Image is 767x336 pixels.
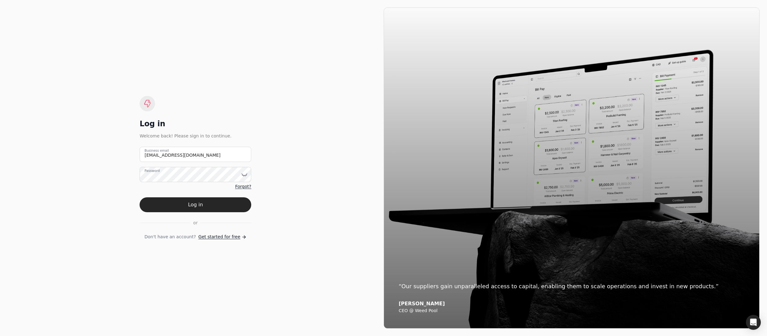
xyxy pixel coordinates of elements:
span: Get started for free [198,234,240,240]
a: Forgot? [235,183,251,190]
span: or [193,220,198,226]
label: Password [145,168,160,173]
div: “Our suppliers gain unparalleled access to capital, enabling them to scale operations and invest ... [399,282,745,291]
div: Welcome back! Please sign in to continue. [140,132,251,139]
button: Log in [140,197,251,212]
a: Get started for free [198,234,247,240]
div: Log in [140,119,251,129]
label: Business email [145,148,169,153]
div: [PERSON_NAME] [399,301,745,307]
div: CEO @ Weed Pool [399,308,745,314]
span: Don't have an account? [145,234,196,240]
div: Open Intercom Messenger [746,315,761,330]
